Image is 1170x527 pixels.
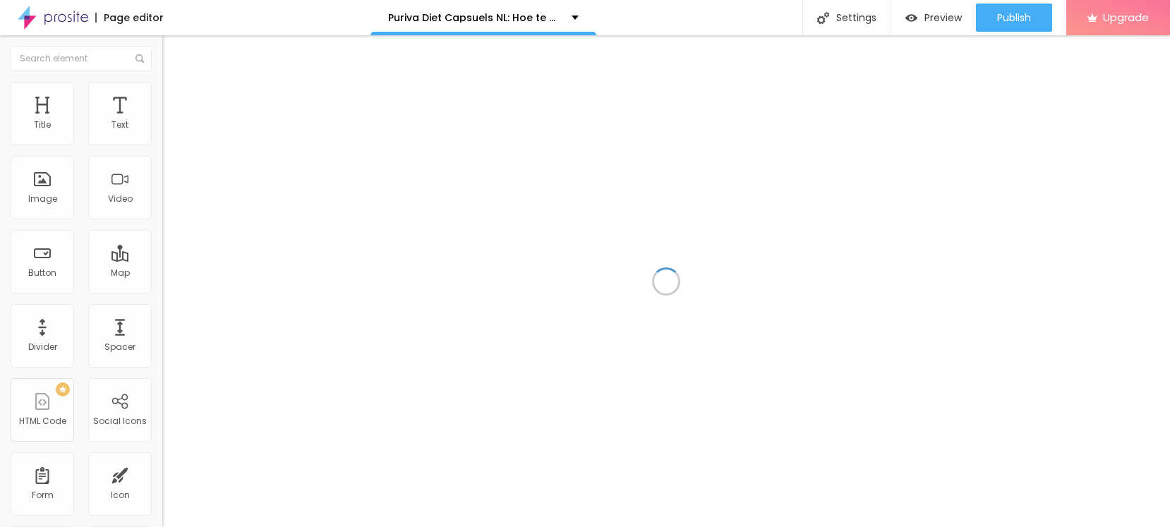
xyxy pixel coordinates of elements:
div: Button [28,268,56,278]
div: Spacer [104,342,135,352]
div: Title [34,120,51,130]
div: Video [108,194,133,204]
img: Icone [817,12,829,24]
div: Icon [111,490,130,500]
span: Publish [997,12,1031,23]
div: HTML Code [19,416,66,426]
div: Map [111,268,130,278]
input: Search element [11,46,152,71]
button: Publish [976,4,1052,32]
img: view-1.svg [905,12,917,24]
p: Puriva Diet Capsuels NL: Hoe te gebruiken? [388,13,561,23]
div: Text [111,120,128,130]
div: Page editor [95,13,164,23]
span: Preview [924,12,962,23]
button: Preview [891,4,976,32]
span: Upgrade [1103,11,1149,23]
div: Social Icons [93,416,147,426]
div: Form [32,490,54,500]
div: Image [28,194,57,204]
img: Icone [135,54,144,63]
div: Divider [28,342,57,352]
